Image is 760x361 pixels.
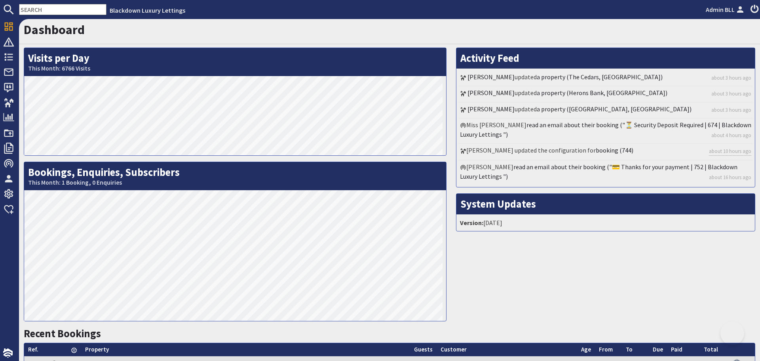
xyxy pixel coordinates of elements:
a: Property [85,346,109,353]
a: Ref. [28,346,38,353]
h2: Bookings, Enquiries, Subscribers [24,162,446,190]
a: From [599,346,613,353]
a: Total [704,346,718,353]
a: [PERSON_NAME] [467,73,515,81]
li: Miss [PERSON_NAME] [458,118,753,144]
a: [PERSON_NAME] [467,105,515,113]
a: Age [581,346,591,353]
a: To [626,346,633,353]
a: Activity Feed [460,52,519,65]
a: about 3 hours ago [711,106,751,114]
li: updated [458,71,753,86]
a: a property (Herons Bank, [GEOGRAPHIC_DATA]) [537,89,667,97]
a: read an email about their booking ("⏳ Security Deposit Required | 674 | Blackdown Luxury Lettings ") [460,121,751,138]
a: about 4 hours ago [711,132,751,139]
a: read an email about their booking ("💳 Thanks for your payment | 752 | Blackdown Luxury Lettings ") [460,163,737,180]
a: Guests [414,346,433,353]
a: Recent Bookings [24,327,101,340]
a: System Updates [460,197,536,210]
a: Paid [671,346,682,353]
a: a property (The Cedars, [GEOGRAPHIC_DATA]) [537,73,663,81]
li: [PERSON_NAME] [458,160,753,185]
a: about 16 hours ago [709,174,751,181]
input: SEARCH [19,4,106,15]
iframe: Toggle Customer Support [720,321,744,345]
a: about 3 hours ago [711,90,751,97]
a: Dashboard [24,22,85,38]
th: Due [649,343,667,356]
a: Customer [441,346,467,353]
a: [PERSON_NAME] [467,89,515,97]
strong: Version: [460,219,483,227]
li: updated [458,86,753,102]
img: staytech_i_w-64f4e8e9ee0a9c174fd5317b4b171b261742d2d393467e5bdba4413f4f884c10.svg [3,348,13,358]
small: This Month: 6766 Visits [28,65,442,72]
li: [DATE] [458,216,753,229]
h2: Visits per Day [24,48,446,76]
a: a property ([GEOGRAPHIC_DATA], [GEOGRAPHIC_DATA]) [537,105,692,113]
li: [PERSON_NAME] updated the configuration for [458,144,753,160]
a: about 10 hours ago [709,147,751,155]
a: about 3 hours ago [711,74,751,82]
small: This Month: 1 Booking, 0 Enquiries [28,179,442,186]
a: Admin BLL [706,5,746,14]
li: updated [458,103,753,118]
a: booking (744) [596,146,633,154]
a: Blackdown Luxury Lettings [110,6,185,14]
